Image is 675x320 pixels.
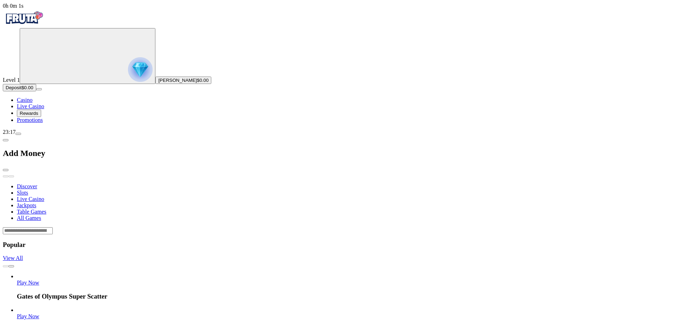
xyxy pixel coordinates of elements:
button: [PERSON_NAME]$0.00 [155,77,211,84]
span: Level 1 [3,77,20,83]
button: chevron-left icon [3,139,8,141]
button: reward iconRewards [17,110,41,117]
span: Play Now [17,313,39,319]
button: prev slide [3,175,8,177]
button: prev slide [3,265,8,267]
img: reward progress [128,57,153,82]
button: next slide [8,265,14,267]
input: Search [3,227,53,234]
a: Fruta [3,22,45,28]
button: reward progress [20,28,155,84]
article: Gates of Olympus Super Scatter [17,273,672,300]
span: Promotions [17,117,43,123]
button: Depositplus icon$0.00 [3,84,36,91]
span: 23:17 [3,129,15,135]
span: user session time [3,3,24,9]
a: Rad Maxx [17,313,39,319]
span: Live Casino [17,103,44,109]
a: poker-chip iconLive Casino [17,103,44,109]
button: close [3,169,8,171]
button: menu [15,133,21,135]
header: Lobby [3,171,672,234]
span: Deposit [6,85,21,90]
a: Table Games [17,209,46,215]
a: Gates of Olympus Super Scatter [17,280,39,286]
nav: Lobby [3,171,672,221]
span: Play Now [17,280,39,286]
a: All Games [17,215,41,221]
a: gift-inverted iconPromotions [17,117,43,123]
a: diamond iconCasino [17,97,32,103]
img: Fruta [3,9,45,27]
h3: Popular [3,241,672,249]
a: Discover [17,183,37,189]
h2: Add Money [3,149,672,158]
span: [PERSON_NAME] [158,78,197,83]
a: Live Casino [17,196,44,202]
button: menu [36,88,42,90]
a: View All [3,255,23,261]
a: Jackpots [17,202,36,208]
span: $0.00 [21,85,33,90]
button: next slide [8,175,14,177]
span: Rewards [20,111,38,116]
nav: Primary [3,9,672,123]
span: Casino [17,97,32,103]
h3: Gates of Olympus Super Scatter [17,293,672,300]
a: Slots [17,190,28,196]
span: $0.00 [197,78,208,83]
